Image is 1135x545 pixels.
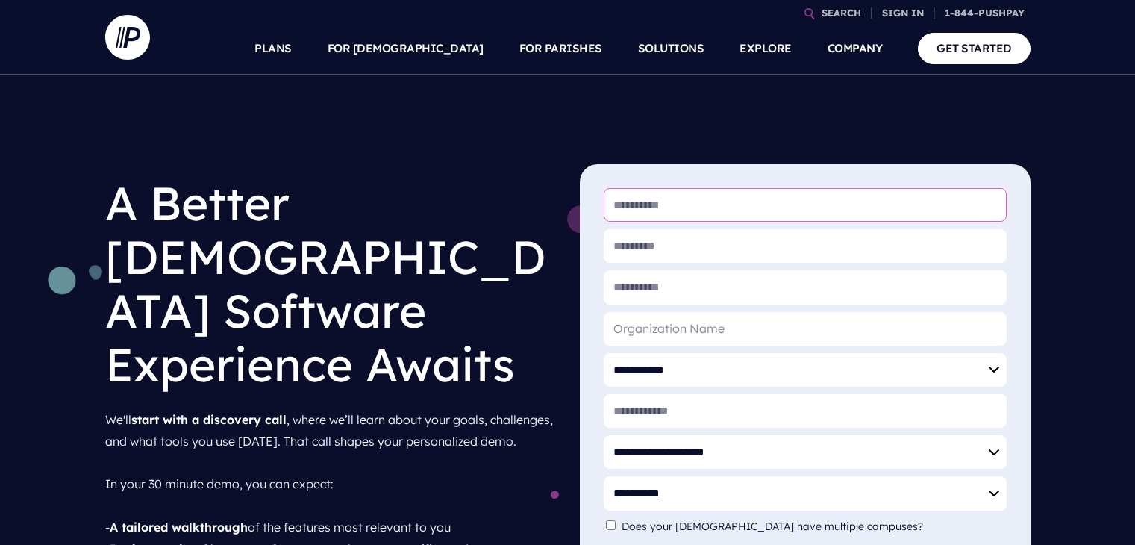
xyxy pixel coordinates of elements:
[740,22,792,75] a: EXPLORE
[110,520,248,535] strong: A tailored walkthrough
[622,520,931,533] label: Does your [DEMOGRAPHIC_DATA] have multiple campuses?
[638,22,704,75] a: SOLUTIONS
[131,412,287,427] strong: start with a discovery call
[918,33,1031,63] a: GET STARTED
[105,164,556,403] h1: A Better [DEMOGRAPHIC_DATA] Software Experience Awaits
[604,312,1007,346] input: Organization Name
[519,22,602,75] a: FOR PARISHES
[254,22,292,75] a: PLANS
[328,22,484,75] a: FOR [DEMOGRAPHIC_DATA]
[828,22,883,75] a: COMPANY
